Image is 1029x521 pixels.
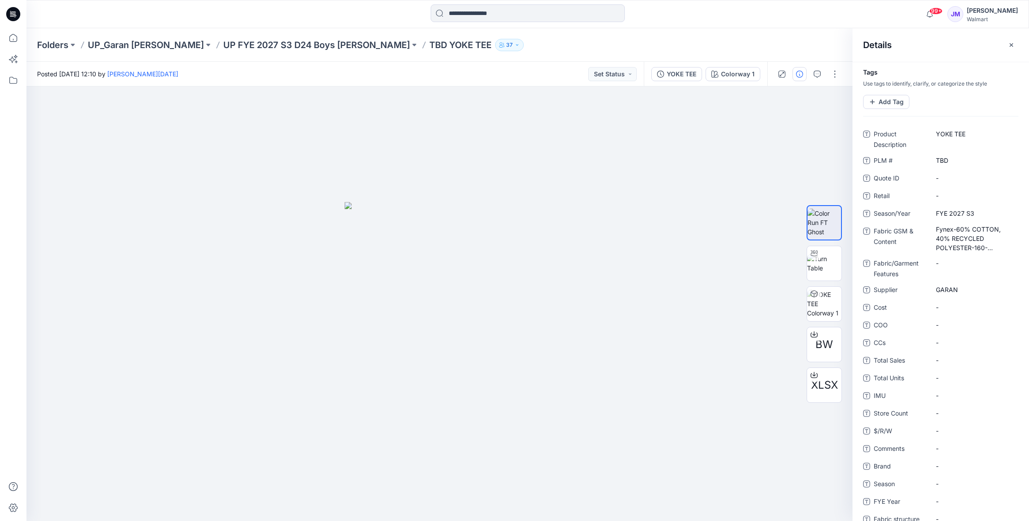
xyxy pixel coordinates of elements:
span: FYE Year [874,496,927,509]
div: [PERSON_NAME] [967,5,1018,16]
span: Season [874,479,927,491]
span: Store Count [874,408,927,420]
h2: Details [863,40,892,50]
span: - [936,320,1013,330]
span: - [936,461,1013,471]
span: - [936,426,1013,435]
span: Total Units [874,373,927,385]
span: Comments [874,443,927,456]
span: - [936,479,1013,488]
span: Brand [874,461,927,473]
p: TBD YOKE TEE [429,39,492,51]
button: Colorway 1 [706,67,760,81]
span: - [936,303,1013,312]
span: Retail [874,191,927,203]
span: - [936,356,1013,365]
span: Product Description [874,129,927,150]
span: IMU [874,390,927,403]
span: Posted [DATE] 12:10 by [37,69,178,79]
span: GARAN [936,285,1013,294]
span: - [936,409,1013,418]
span: - [936,391,1013,400]
span: - [936,338,1013,347]
span: PLM # [874,155,927,168]
button: Details [792,67,807,81]
span: FYE 2027 S3 [936,209,1013,218]
span: Fabric GSM & Content [874,226,927,253]
h4: Tags [852,69,1029,76]
a: UP FYE 2027 S3 D24 Boys [PERSON_NAME] [223,39,410,51]
div: Walmart [967,16,1018,22]
button: 37 [495,39,524,51]
span: Fynex-60% COTTON, 40% RECYCLED POLYESTER-160-GSM-KN-00286-JERSEY [936,225,1013,252]
span: Quote ID [874,173,927,185]
a: [PERSON_NAME][DATE] [107,70,178,78]
div: Colorway 1 [721,69,755,79]
p: Use tags to identify, clarify, or categorize the style [852,80,1029,88]
img: YOKE TEE Colorway 1 [807,290,841,318]
span: Fabric/Garment Features [874,258,927,279]
span: Supplier [874,285,927,297]
a: Folders [37,39,68,51]
span: YOKE TEE [936,129,1013,139]
span: - [936,259,1013,268]
p: 37 [506,40,513,50]
a: UP_Garan [PERSON_NAME] [88,39,204,51]
span: - [936,497,1013,506]
span: XLSX [811,377,838,393]
img: Turn Table [807,254,841,273]
span: COO [874,320,927,332]
span: $/R/W [874,426,927,438]
button: Add Tag [863,95,909,109]
span: TBD [936,156,1013,165]
span: Total Sales [874,355,927,367]
div: JM [947,6,963,22]
div: YOKE TEE [667,69,696,79]
span: CCs [874,337,927,350]
span: 99+ [929,7,943,15]
span: Season/Year [874,208,927,221]
span: - [936,373,1013,382]
span: Cost [874,302,927,315]
span: BW [815,337,833,352]
button: YOKE TEE [651,67,702,81]
span: - [936,191,1013,200]
span: - [936,173,1013,183]
span: - [936,444,1013,453]
img: Color Run FT Ghost [807,209,841,236]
